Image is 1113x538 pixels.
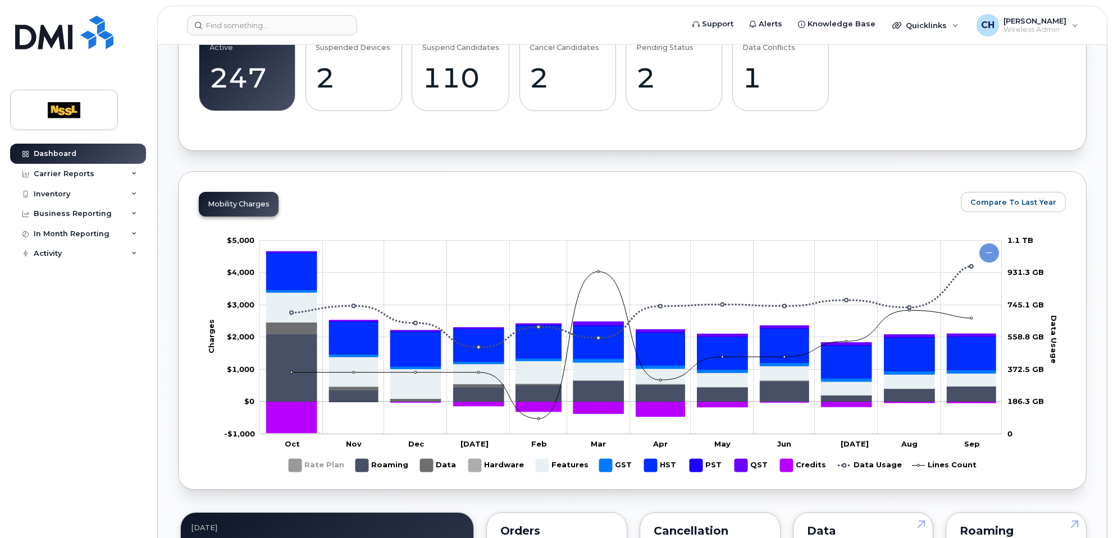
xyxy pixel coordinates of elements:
a: Suspend Candidates110 [422,33,499,105]
g: QST [267,251,996,345]
tspan: $1,000 [227,365,254,374]
tspan: 1.1 TB [1007,236,1033,245]
tspan: Feb [531,439,547,448]
g: Roaming [355,454,409,476]
tspan: 372.5 GB [1007,365,1044,374]
span: CH [981,19,995,32]
span: Compare To Last Year [970,197,1056,208]
tspan: Sep [964,439,980,448]
g: $0 [224,429,255,438]
g: Roaming [267,334,996,402]
a: Active247 [209,33,285,105]
g: Lines Count [912,454,977,476]
span: Quicklinks [906,21,947,30]
div: 110 [422,61,499,94]
g: Legend [289,454,977,476]
tspan: 745.1 GB [1007,300,1044,309]
g: Chart [207,236,1061,476]
tspan: 0 [1007,429,1012,438]
tspan: $0 [244,397,254,406]
tspan: May [714,439,731,448]
a: Support [685,13,741,35]
tspan: Mar [591,439,606,448]
a: Knowledge Base [790,13,883,35]
g: Credits [780,454,827,476]
span: Alerts [759,19,782,30]
a: Suspended Devices2 [316,33,391,105]
span: Knowledge Base [808,19,875,30]
tspan: 931.3 GB [1007,268,1044,277]
g: QST [735,454,769,476]
g: Hardware [468,454,524,476]
a: Cancel Candidates2 [530,33,605,105]
tspan: Data Usage [1050,315,1059,364]
div: Quicklinks [884,14,966,36]
div: Orders [500,526,613,535]
span: Support [702,19,733,30]
span: [PERSON_NAME] [1003,16,1066,25]
tspan: $5,000 [227,236,254,245]
g: PST [690,454,723,476]
g: Data Usage [838,454,902,476]
tspan: Nov [346,439,362,448]
tspan: Oct [285,439,300,448]
g: Credits [267,320,996,433]
tspan: Aug [901,439,918,448]
div: September 2025 [191,523,463,532]
span: Wireless Admin [1003,25,1066,34]
a: Alerts [741,13,790,35]
a: Pending Status2 [636,33,712,105]
tspan: [DATE] [841,439,869,448]
a: Data Conflicts1 [742,33,818,105]
tspan: $2,000 [227,332,254,341]
tspan: Charges [207,319,216,353]
div: Data [807,526,920,535]
tspan: [DATE] [460,439,489,448]
g: GST [599,454,633,476]
tspan: Dec [408,439,425,448]
tspan: Jun [777,439,791,448]
div: Cancellation [654,526,767,535]
div: 2 [636,61,712,94]
g: $0 [227,236,254,245]
tspan: 558.8 GB [1007,332,1044,341]
tspan: $3,000 [227,300,254,309]
g: $0 [227,300,254,309]
div: Chris Haun [969,14,1086,36]
div: 247 [209,61,285,94]
g: Data [420,454,457,476]
tspan: 186.3 GB [1007,397,1044,406]
g: HST [644,454,678,476]
div: Roaming [960,526,1073,535]
div: 2 [530,61,605,94]
g: Features [536,454,589,476]
g: $0 [227,332,254,341]
tspan: $4,000 [227,268,254,277]
tspan: -$1,000 [224,429,255,438]
div: 2 [316,61,391,94]
input: Find something... [187,15,357,35]
g: $0 [227,365,254,374]
tspan: Apr [653,439,668,448]
div: 1 [742,61,818,94]
g: $0 [227,268,254,277]
button: Compare To Last Year [961,192,1066,212]
g: Rate Plan [289,454,344,476]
